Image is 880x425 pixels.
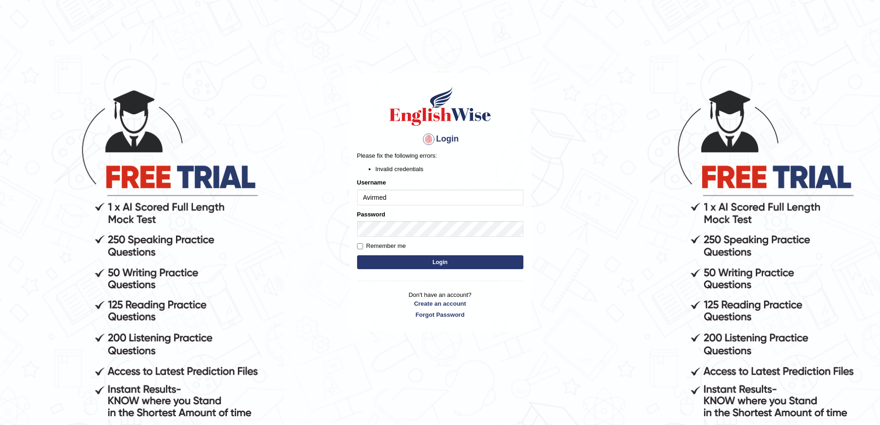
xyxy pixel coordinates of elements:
[357,241,406,251] label: Remember me
[376,165,523,173] li: Invalid credentials
[357,243,363,249] input: Remember me
[357,178,386,187] label: Username
[357,310,523,319] a: Forgot Password
[388,86,493,127] img: Logo of English Wise sign in for intelligent practice with AI
[357,255,523,269] button: Login
[357,299,523,308] a: Create an account
[357,132,523,147] h4: Login
[357,290,523,319] p: Don't have an account?
[357,151,523,160] p: Please fix the following errors:
[357,210,385,219] label: Password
